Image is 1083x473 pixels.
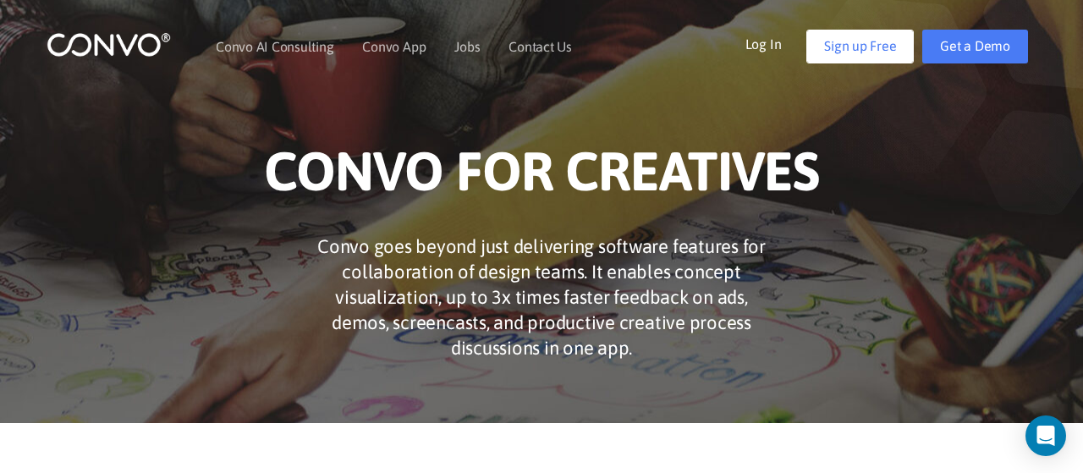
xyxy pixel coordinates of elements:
[922,30,1028,63] a: Get a Demo
[313,234,770,360] p: Convo goes beyond just delivering software features for collaboration of design teams. It enables...
[806,30,914,63] a: Sign up Free
[745,30,807,57] a: Log In
[216,40,333,53] a: Convo AI Consulting
[72,139,1011,217] h1: CONVO FOR CREATIVES
[362,40,426,53] a: Convo App
[1025,415,1066,456] div: Open Intercom Messenger
[509,40,572,53] a: Contact Us
[47,31,171,58] img: logo_1.png
[454,40,480,53] a: Jobs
